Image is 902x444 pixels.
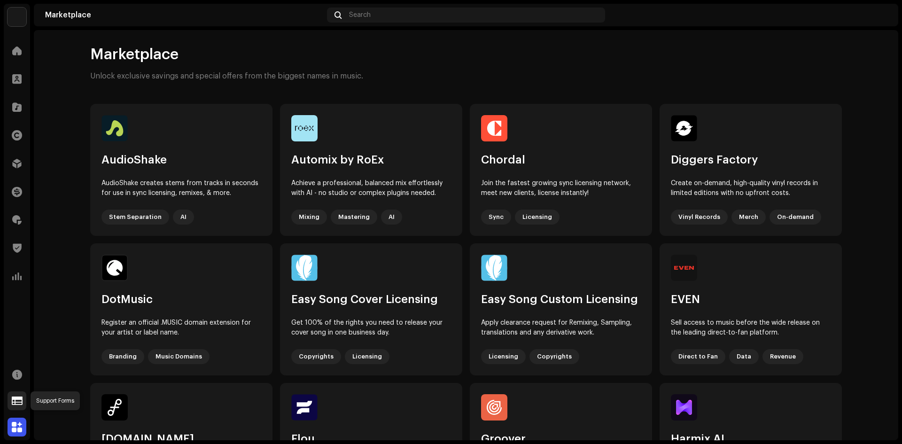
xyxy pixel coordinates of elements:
[45,11,323,19] div: Marketplace
[872,8,887,23] img: d2dfa519-7ee0-40c3-937f-a0ec5b610b05
[731,210,766,225] div: Merch
[291,115,318,141] img: 3e92c471-8f99-4bc3-91af-f70f33238202
[481,349,526,364] div: Licensing
[331,210,377,225] div: Mastering
[349,11,371,19] span: Search
[101,318,261,338] div: Register an official .MUSIC domain extension for your artist or label name.
[671,292,831,307] div: EVEN
[101,255,128,281] img: eb58a31c-f81c-4818-b0f9-d9e66cbda676
[291,394,318,421] img: f2913311-899a-4e39-b073-7a152254d51c
[291,153,451,167] div: Automix by RoEx
[173,210,194,225] div: AI
[291,349,341,364] div: Copyrights
[381,210,402,225] div: AI
[101,179,261,198] div: AudioShake creates stems from tracks in seconds for use in sync licensing, remixes, & more.
[90,71,363,81] p: Unlock exclusive savings and special offers from the biggest names in music.
[345,349,389,364] div: Licensing
[515,210,560,225] div: Licensing
[291,292,451,307] div: Easy Song Cover Licensing
[481,394,507,421] img: f9243b49-c25a-4d68-8918-7cbae34de391
[8,8,26,26] img: bb356b9b-6e90-403f-adc8-c282c7c2e227
[762,349,803,364] div: Revenue
[101,115,128,141] img: 2fd7bcad-6c73-4393-bbe1-37a2d9795fdd
[671,349,725,364] div: Direct to Fan
[671,115,697,141] img: afae1709-c827-4b76-a652-9ddd8808f967
[671,394,697,421] img: 4efbf0ee-14b1-4b51-a262-405f2c1f933c
[729,349,759,364] div: Data
[770,210,821,225] div: On-demand
[481,318,641,338] div: Apply clearance request for Remixing, Sampling, translations and any derivative work.
[481,115,507,141] img: 9e8a6d41-7326-4eb6-8be3-a4db1a720e63
[101,210,169,225] div: Stem Separation
[148,349,210,364] div: Music Domains
[481,153,641,167] div: Chordal
[101,153,261,167] div: AudioShake
[291,179,451,198] div: Achieve a professional, balanced mix effortlessly with AI - no studio or complex plugins needed.
[90,45,179,64] span: Marketplace
[671,255,697,281] img: 60ceb9ec-a8b3-4a3c-9260-8138a3b22953
[481,255,507,281] img: 35edca2f-5628-4998-9fc9-38d367af0ecc
[291,210,327,225] div: Mixing
[529,349,579,364] div: Copyrights
[101,394,128,421] img: 46c17930-3148-471f-8b2a-36717c1ad0d1
[481,292,641,307] div: Easy Song Custom Licensing
[101,349,144,364] div: Branding
[671,153,831,167] div: Diggers Factory
[291,318,451,338] div: Get 100% of the rights you need to release your cover song in one business day.
[291,255,318,281] img: a95fe301-50de-48df-99e3-24891476c30c
[481,210,511,225] div: Sync
[671,179,831,198] div: Create on-demand, high-quality vinyl records in limited editions with no upfront costs.
[101,292,261,307] div: DotMusic
[481,179,641,198] div: Join the fastest growing sync licensing network, meet new clients, license instantly!
[671,318,831,338] div: Sell access to music before the wide release on the leading direct-to-fan platform.
[671,210,728,225] div: Vinyl Records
